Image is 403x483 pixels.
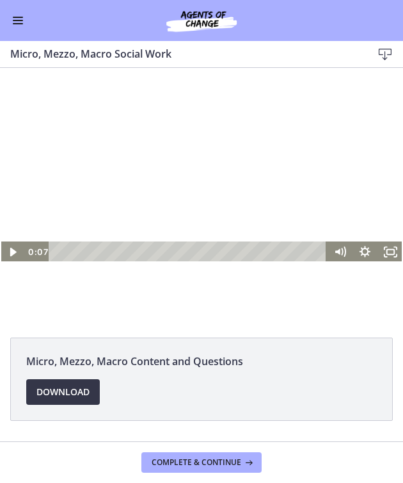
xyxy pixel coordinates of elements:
button: Show settings menu [352,243,377,264]
span: Complete & continue [152,457,241,468]
img: Agents of Change [138,8,265,33]
div: Playbar [58,243,321,264]
span: Micro, Mezzo, Macro Content and Questions [26,354,377,369]
button: Enable menu [10,13,26,28]
button: Mute [328,243,352,264]
button: Complete & continue [141,452,262,473]
button: Fullscreen [378,243,403,264]
h3: Micro, Mezzo, Macro Social Work [10,46,352,61]
span: Download [36,384,90,400]
a: Download [26,379,100,405]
